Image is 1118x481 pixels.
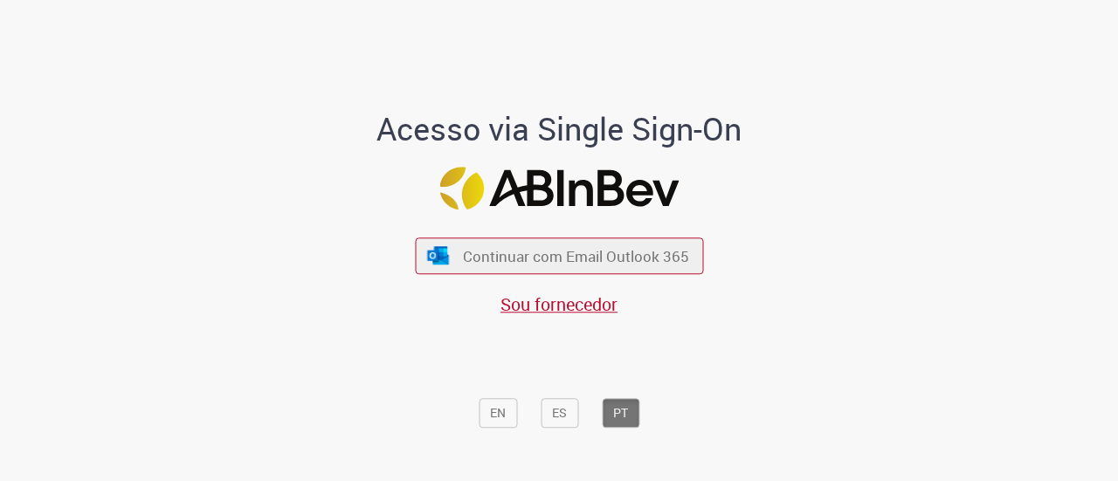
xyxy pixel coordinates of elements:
img: ícone Azure/Microsoft 360 [426,246,451,265]
button: ícone Azure/Microsoft 360 Continuar com Email Outlook 365 [415,238,703,274]
img: Logo ABInBev [439,167,679,210]
button: ES [541,398,578,428]
span: Continuar com Email Outlook 365 [463,246,689,266]
h1: Acesso via Single Sign-On [317,112,802,147]
button: PT [602,398,639,428]
button: EN [479,398,517,428]
a: Sou fornecedor [500,292,618,316]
